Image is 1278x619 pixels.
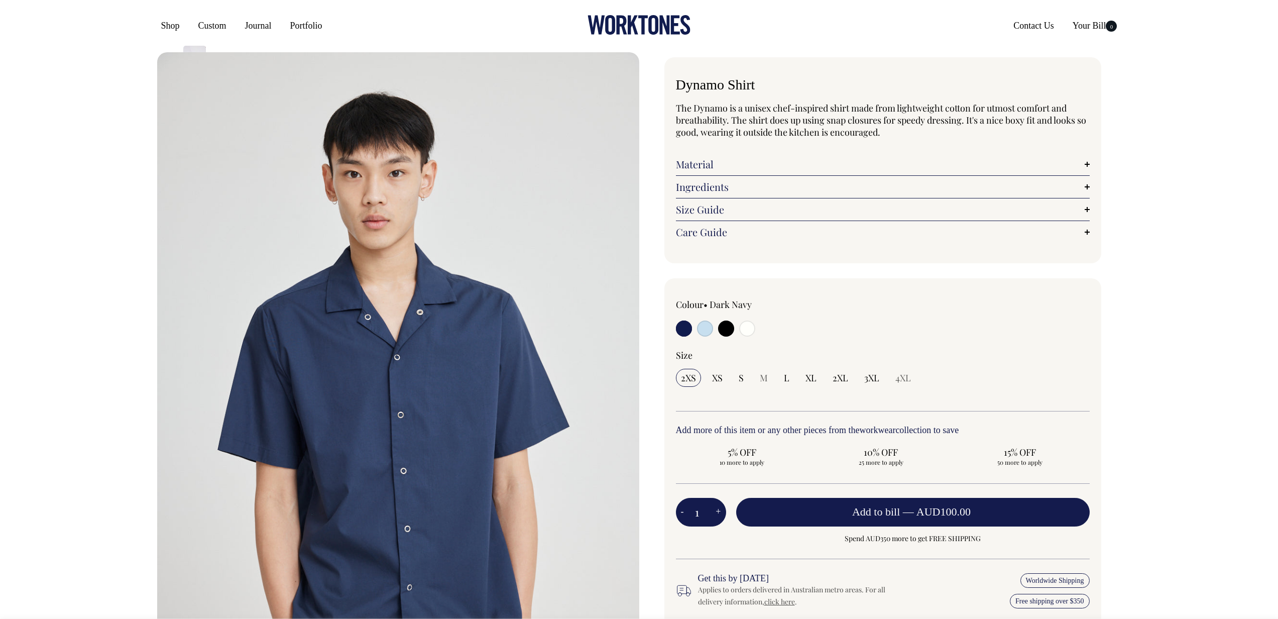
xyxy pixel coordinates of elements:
button: - [676,502,689,523]
input: 3XL [859,369,884,387]
a: Contact Us [1009,17,1058,35]
a: Custom [194,17,230,35]
button: + [711,502,726,523]
span: 0 [1106,21,1117,32]
img: off-white [183,46,206,81]
a: Portfolio [286,17,326,35]
input: 2XS [676,369,701,387]
a: Your Bill0 [1069,17,1121,35]
span: XL [805,372,817,384]
input: 2XL [828,369,853,387]
input: 15% OFF 50 more to apply [954,443,1087,469]
span: 5% OFF [681,446,804,458]
a: Size Guide [676,203,1090,216]
a: click here [764,597,795,606]
span: L [784,372,789,384]
span: 15% OFF [959,446,1082,458]
input: M [755,369,773,387]
a: Journal [241,17,276,35]
a: Ingredients [676,181,1090,193]
input: L [779,369,794,387]
div: Applies to orders delivered in Australian metro areas. For all delivery information, . [698,584,902,608]
span: 2XL [833,372,848,384]
a: Shop [157,17,184,35]
span: XS [712,372,723,384]
span: 25 more to apply [820,458,943,466]
input: S [734,369,749,387]
span: 4XL [895,372,911,384]
span: 3XL [864,372,879,384]
input: 10% OFF 25 more to apply [815,443,948,469]
a: Material [676,158,1090,170]
span: 10% OFF [820,446,943,458]
span: 10 more to apply [681,458,804,466]
input: 5% OFF 10 more to apply [676,443,809,469]
span: M [760,372,768,384]
input: XL [800,369,822,387]
a: Care Guide [676,226,1090,238]
span: 50 more to apply [959,458,1082,466]
input: 4XL [890,369,916,387]
input: XS [707,369,728,387]
span: 2XS [681,372,696,384]
span: S [739,372,744,384]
